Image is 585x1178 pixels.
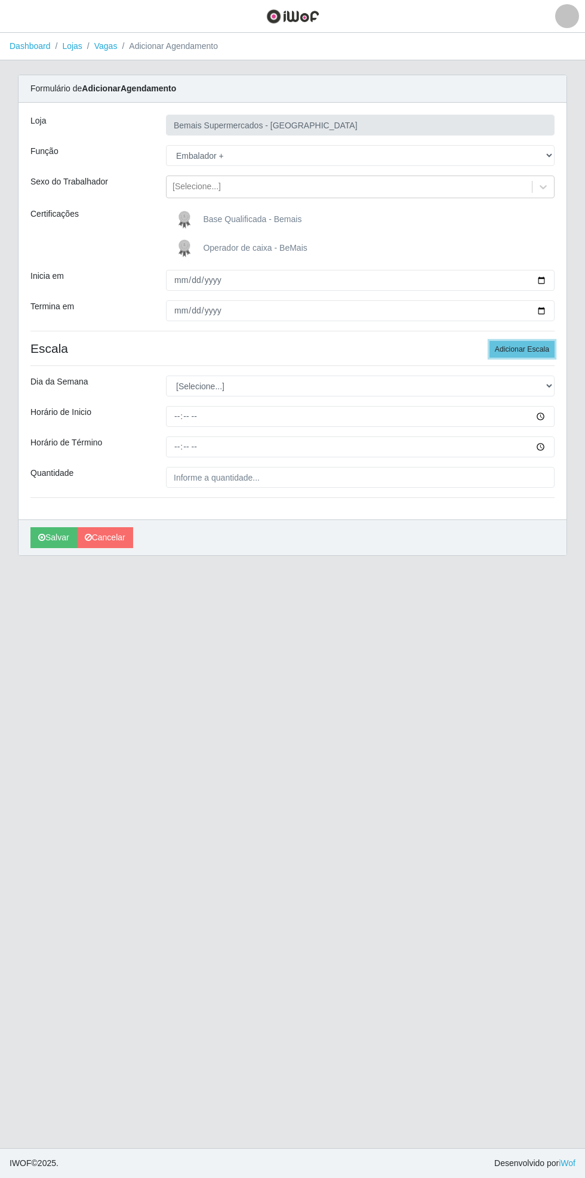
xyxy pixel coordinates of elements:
a: Vagas [94,41,118,51]
strong: Adicionar Agendamento [82,84,176,93]
label: Sexo do Trabalhador [30,176,108,188]
li: Adicionar Agendamento [117,40,218,53]
a: Cancelar [77,527,133,548]
a: Lojas [62,41,82,51]
label: Quantidade [30,467,73,479]
label: Dia da Semana [30,376,88,388]
input: 00/00/0000 [166,300,555,321]
img: CoreUI Logo [266,9,319,24]
button: Adicionar Escala [489,341,555,358]
a: Dashboard [10,41,51,51]
input: 00:00 [166,436,555,457]
h4: Escala [30,341,555,356]
img: Operador de caixa - BeMais [173,236,201,260]
div: [Selecione...] [173,181,221,193]
span: IWOF [10,1158,32,1168]
input: Informe a quantidade... [166,467,555,488]
div: Formulário de [19,75,566,103]
label: Horário de Término [30,436,102,449]
span: Desenvolvido por [494,1157,575,1170]
span: © 2025 . [10,1157,59,1170]
input: 00:00 [166,406,555,427]
label: Loja [30,115,46,127]
a: iWof [559,1158,575,1168]
label: Inicia em [30,270,64,282]
span: Operador de caixa - BeMais [203,243,307,253]
label: Termina em [30,300,74,313]
input: 00/00/0000 [166,270,555,291]
label: Função [30,145,59,158]
button: Salvar [30,527,77,548]
label: Horário de Inicio [30,406,91,419]
label: Certificações [30,208,79,220]
span: Base Qualificada - Bemais [203,214,301,224]
img: Base Qualificada - Bemais [173,208,201,232]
